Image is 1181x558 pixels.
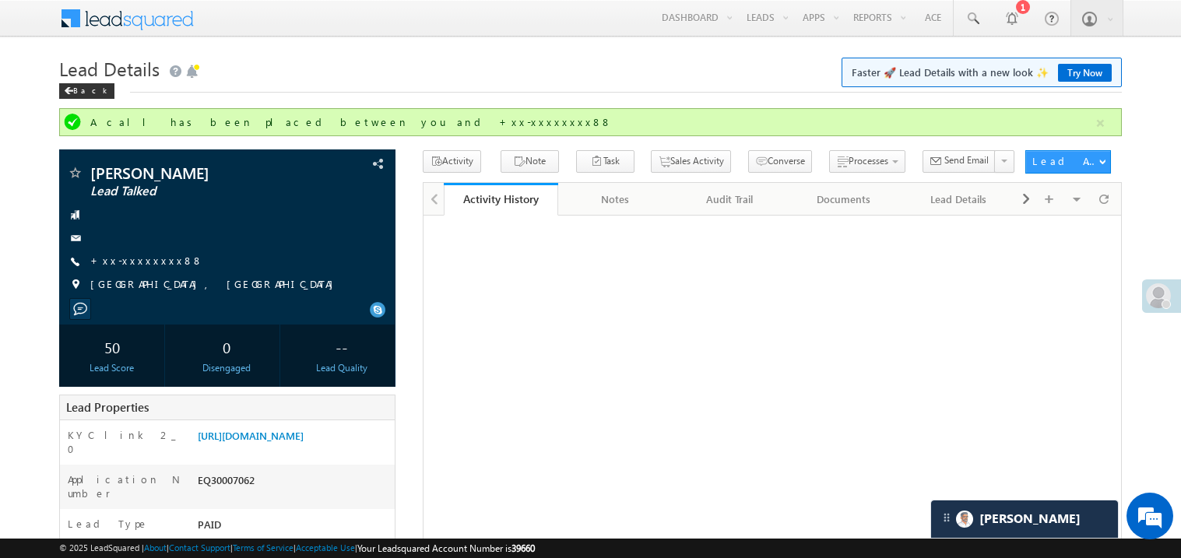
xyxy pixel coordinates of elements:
span: Processes [849,155,888,167]
span: Send Email [944,153,989,167]
a: Contact Support [169,542,230,553]
div: 0 [178,332,276,361]
div: A call has been placed between you and +xx-xxxxxxxx88 [90,115,1094,129]
a: Back [59,82,122,96]
a: Audit Trail [673,183,787,216]
button: Note [501,150,559,173]
label: Lead Type [68,517,149,531]
a: Acceptable Use [296,542,355,553]
span: Your Leadsquared Account Number is [357,542,535,554]
span: Faster 🚀 Lead Details with a new look ✨ [852,65,1112,80]
span: Lead Properties [66,399,149,415]
span: © 2025 LeadSquared | | | | | [59,541,535,556]
a: Documents [787,183,902,216]
button: Task [576,150,634,173]
span: Carter [979,511,1081,526]
button: Send Email [923,150,996,173]
button: Lead Actions [1025,150,1111,174]
a: Lead Details [902,183,1016,216]
img: Carter [956,511,973,528]
a: Try Now [1058,64,1112,82]
a: Notes [558,183,673,216]
span: Lead Talked [90,184,299,199]
div: Disengaged [178,361,276,375]
a: [URL][DOMAIN_NAME] [198,429,304,442]
span: [PERSON_NAME] [90,165,299,181]
button: Processes [829,150,905,173]
div: Lead Details [914,190,1002,209]
label: KYC link 2_0 [68,428,181,456]
div: Notes [571,190,659,209]
div: Lead Score [63,361,161,375]
button: Sales Activity [651,150,731,173]
button: Converse [748,150,812,173]
a: Activity History [444,183,558,216]
a: +xx-xxxxxxxx88 [90,254,203,267]
div: Back [59,83,114,99]
div: Activity History [455,191,547,206]
span: Lead Details [59,56,160,81]
span: [GEOGRAPHIC_DATA], [GEOGRAPHIC_DATA] [90,277,341,293]
div: Documents [800,190,888,209]
div: EQ30007062 [194,472,395,494]
div: 50 [63,332,161,361]
img: carter-drag [940,511,953,524]
a: About [144,542,167,553]
div: Lead Actions [1032,154,1098,168]
label: Application Number [68,472,181,500]
div: Lead Quality [293,361,391,375]
a: Terms of Service [233,542,293,553]
div: -- [293,332,391,361]
div: carter-dragCarter[PERSON_NAME] [930,500,1119,539]
div: PAID [194,517,395,539]
button: Activity [423,150,481,173]
span: 39660 [511,542,535,554]
div: Audit Trail [685,190,773,209]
